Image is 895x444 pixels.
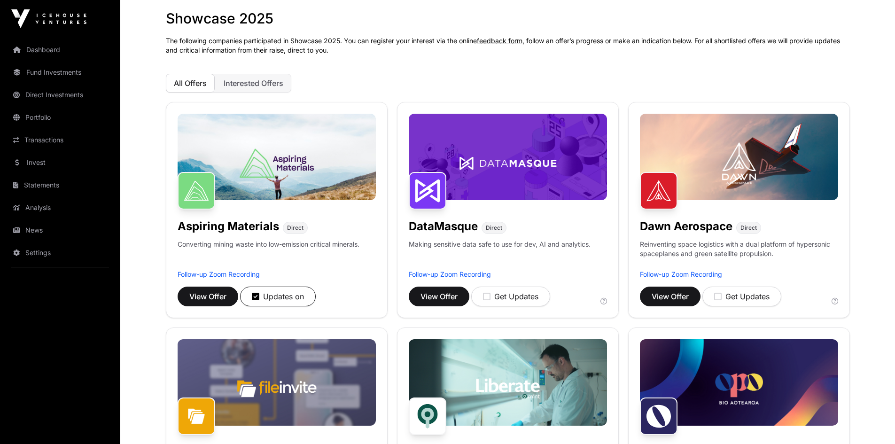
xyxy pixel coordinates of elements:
p: Converting mining waste into low-emission critical minerals. [178,240,359,270]
img: DataMasque-Banner.jpg [409,114,607,200]
h1: Showcase 2025 [166,10,850,27]
img: DataMasque [409,172,446,210]
button: View Offer [409,287,469,306]
button: Updates on [240,287,316,306]
p: The following companies participated in Showcase 2025. You can register your interest via the onl... [166,36,850,55]
div: Get Updates [714,291,770,302]
a: feedback form [477,37,522,45]
a: Invest [8,152,113,173]
h1: DataMasque [409,219,478,234]
img: Liberate-Banner.jpg [409,339,607,426]
button: Get Updates [471,287,550,306]
img: Liberate [409,397,446,435]
img: FileInvite [178,397,215,435]
img: Icehouse Ventures Logo [11,9,86,28]
img: Opo-Bio-Banner.jpg [640,339,838,426]
h1: Dawn Aerospace [640,219,732,234]
img: File-Invite-Banner.jpg [178,339,376,426]
img: Opo Bio [640,397,677,435]
p: Reinventing space logistics with a dual platform of hypersonic spaceplanes and green satellite pr... [640,240,838,270]
button: View Offer [640,287,700,306]
a: Analysis [8,197,113,218]
a: Follow-up Zoom Recording [640,270,722,278]
p: Making sensitive data safe to use for dev, AI and analytics. [409,240,591,270]
a: Transactions [8,130,113,150]
a: Fund Investments [8,62,113,83]
button: Interested Offers [216,74,291,93]
a: News [8,220,113,241]
span: All Offers [174,78,207,88]
a: Follow-up Zoom Recording [409,270,491,278]
span: Direct [740,224,757,232]
a: Statements [8,175,113,195]
a: Dashboard [8,39,113,60]
a: Follow-up Zoom Recording [178,270,260,278]
img: Dawn-Banner.jpg [640,114,838,200]
img: Dawn Aerospace [640,172,677,210]
span: View Offer [189,291,226,302]
h1: Aspiring Materials [178,219,279,234]
button: All Offers [166,74,215,93]
iframe: Chat Widget [848,399,895,444]
div: Get Updates [483,291,538,302]
div: Updates on [252,291,304,302]
span: Direct [287,224,304,232]
a: Direct Investments [8,85,113,105]
button: Get Updates [702,287,781,306]
span: Interested Offers [224,78,283,88]
span: View Offer [652,291,689,302]
a: Settings [8,242,113,263]
a: Portfolio [8,107,113,128]
span: Direct [486,224,502,232]
img: Aspiring-Banner.jpg [178,114,376,200]
button: View Offer [178,287,238,306]
span: View Offer [420,291,458,302]
img: Aspiring Materials [178,172,215,210]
